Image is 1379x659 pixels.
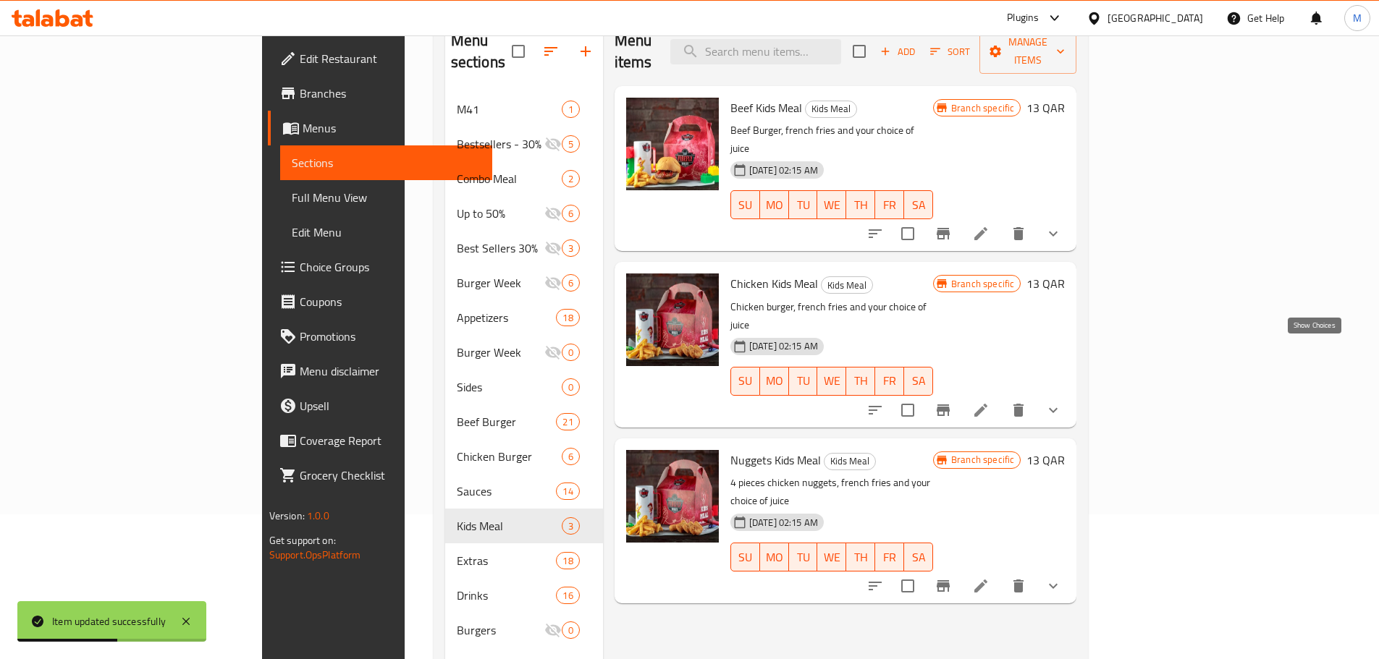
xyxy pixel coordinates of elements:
[789,190,818,219] button: TU
[1353,10,1362,26] span: M
[445,265,603,300] div: Burger Week6
[846,190,875,219] button: TH
[269,506,305,525] span: Version:
[789,543,818,571] button: TU
[972,577,990,595] a: Edit menu item
[292,189,481,206] span: Full Menu View
[805,101,857,118] div: Kids Meal
[822,277,872,294] span: Kids Meal
[445,231,603,265] div: Best Sellers 30%3
[904,190,933,219] button: SA
[789,367,818,396] button: TU
[979,29,1076,74] button: Manage items
[972,225,990,242] a: Edit menu item
[269,545,361,564] a: Support.OpsPlatform
[743,163,824,177] span: [DATE] 02:15 AM
[445,404,603,439] div: Beef Burger21
[457,378,562,396] span: Sides
[534,34,568,69] span: Sort sections
[881,195,898,216] span: FR
[846,367,875,396] button: TH
[858,569,893,603] button: sort-choices
[670,39,841,64] input: search
[904,367,933,396] button: SA
[268,111,492,145] a: Menus
[544,205,562,222] svg: Inactive section
[817,190,846,219] button: WE
[457,517,562,535] span: Kids Meal
[280,145,492,180] a: Sections
[858,216,893,251] button: sort-choices
[1001,569,1036,603] button: delete
[562,242,579,255] span: 3
[795,195,812,216] span: TU
[557,311,578,325] span: 18
[556,482,579,500] div: items
[562,135,580,153] div: items
[457,552,557,569] div: Extras
[737,370,754,391] span: SU
[823,195,840,216] span: WE
[300,258,481,276] span: Choice Groups
[544,621,562,639] svg: Inactive section
[910,195,927,216] span: SA
[562,346,579,360] span: 0
[52,613,166,629] div: Item updated successfully
[568,34,603,69] button: Add section
[743,339,824,353] span: [DATE] 02:15 AM
[817,367,846,396] button: WE
[457,448,562,465] div: Chicken Burger
[457,170,562,187] span: Combo Meal
[303,119,481,137] span: Menus
[852,195,869,216] span: TH
[268,319,492,354] a: Promotions
[927,41,974,63] button: Sort
[893,571,923,601] span: Select to update
[445,370,603,404] div: Sides0
[562,380,579,394] span: 0
[445,543,603,578] div: Extras18
[1026,450,1065,470] h6: 13 QAR
[945,101,1020,115] span: Branch specific
[300,50,481,67] span: Edit Restaurant
[766,370,783,391] span: MO
[445,439,603,474] div: Chicken Burger6
[874,41,921,63] span: Add item
[626,450,719,543] img: Nuggets Kids Meal
[457,135,544,153] span: Bestsellers - 30% Off On Selected Items
[457,101,562,118] span: M41
[626,98,719,190] img: Beef Kids Meal
[268,423,492,458] a: Coverage Report
[445,474,603,509] div: Sauces14
[457,309,557,326] div: Appetizers
[904,543,933,571] button: SA
[300,397,481,414] span: Upsell
[562,239,580,257] div: items
[730,449,821,471] span: Nuggets Kids Meal
[821,276,873,294] div: Kids Meal
[300,293,481,310] span: Coupons
[268,354,492,388] a: Menu disclaimer
[846,543,875,571] button: TH
[268,41,492,76] a: Edit Restaurant
[893,395,923,425] span: Select to update
[280,180,492,215] a: Full Menu View
[457,621,544,639] span: Burgers
[875,543,904,571] button: FR
[824,453,876,470] div: Kids Meal
[562,448,580,465] div: items
[562,274,580,292] div: items
[874,41,921,63] button: Add
[457,344,544,361] span: Burger Week
[457,413,557,430] div: Beef Burger
[300,328,481,345] span: Promotions
[1036,393,1071,428] button: show more
[445,613,603,647] div: Burgers0
[730,97,802,119] span: Beef Kids Meal
[562,205,580,222] div: items
[881,547,898,568] span: FR
[445,300,603,335] div: Appetizers18
[292,154,481,171] span: Sections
